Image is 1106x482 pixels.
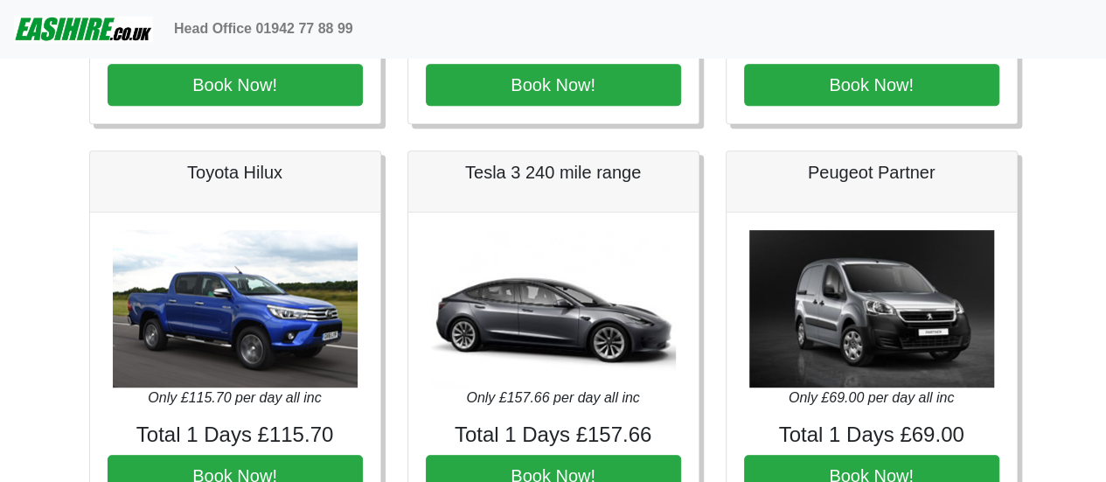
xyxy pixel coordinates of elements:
i: Only £157.66 per day all inc [466,390,639,405]
h4: Total 1 Days £157.66 [426,423,681,448]
i: Only £69.00 per day all inc [789,390,954,405]
h5: Peugeot Partner [744,162,999,183]
i: Only £115.70 per day all inc [148,390,321,405]
button: Book Now! [426,64,681,106]
h5: Tesla 3 240 mile range [426,162,681,183]
img: easihire_logo_small.png [14,11,153,46]
h4: Total 1 Days £115.70 [108,423,363,448]
h5: Toyota Hilux [108,162,363,183]
button: Book Now! [108,64,363,106]
img: Tesla 3 240 mile range [431,230,676,388]
img: Peugeot Partner [749,230,994,388]
img: Toyota Hilux [113,230,358,388]
button: Book Now! [744,64,999,106]
b: Head Office 01942 77 88 99 [174,21,353,36]
h4: Total 1 Days £69.00 [744,423,999,448]
a: Head Office 01942 77 88 99 [167,11,360,46]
